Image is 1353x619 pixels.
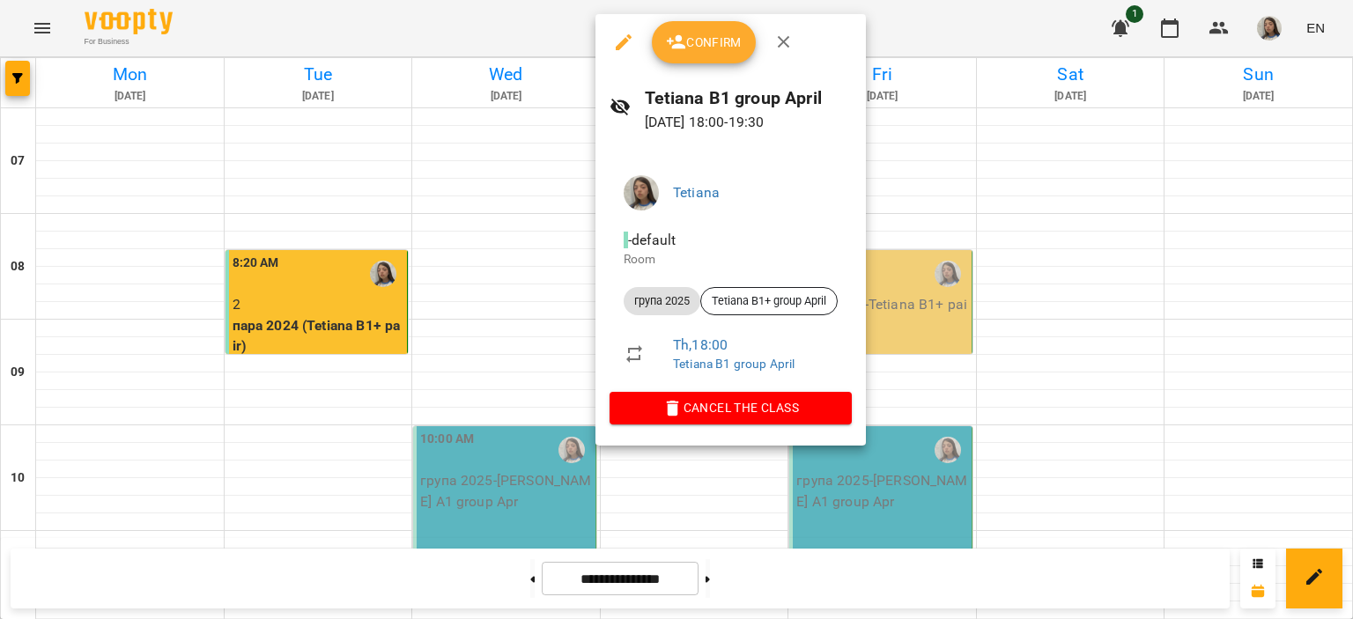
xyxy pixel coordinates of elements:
p: [DATE] 18:00 - 19:30 [645,112,852,133]
a: Tetiana B1 group April [673,357,795,371]
h6: Tetiana B1 group April [645,85,852,112]
span: Confirm [666,32,742,53]
a: Th , 18:00 [673,336,728,353]
button: Confirm [652,21,756,63]
p: Room [624,251,838,269]
span: група 2025 [624,293,700,309]
span: Cancel the class [624,397,838,418]
a: Tetiana [673,184,720,201]
div: Tetiana B1+ group April [700,287,838,315]
span: Tetiana B1+ group April [701,293,837,309]
img: 8562b237ea367f17c5f9591cc48de4ba.jpg [624,175,659,210]
button: Cancel the class [610,392,852,424]
span: - default [624,232,679,248]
